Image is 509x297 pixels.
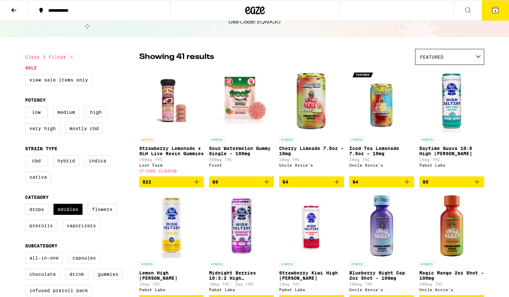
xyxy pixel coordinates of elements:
[419,68,484,133] img: Pabst Labs - Daytime Guava 10:5 High Seltzer
[25,243,57,248] legend: Subcategory
[62,220,100,231] label: Vaporizers
[419,146,484,156] p: Daytime Guava 10:5 High [PERSON_NAME]
[349,137,365,142] p: HYBRID
[139,282,204,286] p: 10mg THC
[209,193,274,258] img: Pabst Labs - Midnight Berries 10:3:2 High Seltzer
[139,157,204,162] p: 100mg THC
[279,261,295,267] p: HYBRID
[209,270,274,281] p: Midnight Berries 10:3:2 High [PERSON_NAME]
[419,282,484,286] p: 100mg THC
[229,19,280,26] div: Use Code: EQNX30
[25,97,46,103] legend: Potency
[279,146,344,156] p: Cherry Limeade 7.5oz - 10mg
[349,261,365,267] p: HYBRID
[349,282,414,286] p: 100mg THC
[84,107,107,118] label: High
[94,269,123,280] label: Gummies
[139,137,155,142] p: SATIVA
[209,288,274,292] div: Pabst Labs
[279,68,344,176] a: Open page for Cherry Limeade 7.5oz - 10mg from Uncle Arnie's
[53,107,79,118] label: Medium
[68,252,100,263] label: Capsules
[279,193,344,295] a: Open page for Strawberry Kiwi High Seltzer from Pabst Labs
[279,137,295,142] p: HYBRID
[420,54,443,60] span: Featured
[25,252,63,263] label: All-In-One
[419,157,484,162] p: 15mg THC
[209,68,274,176] a: Open page for Sour Watermelon Gummy Single - 100mg from Froot
[482,0,509,21] button: 4
[494,9,496,13] span: 4
[209,68,274,133] img: Froot - Sour Watermelon Gummy Single - 100mg
[279,68,344,133] img: Uncle Arnie's - Cherry Limeade 7.5oz - 10mg
[139,261,155,267] p: HYBRID
[25,107,48,118] label: Low
[25,285,92,296] label: Infused Preroll Pack
[4,5,47,10] span: Hi. Need any help?
[349,68,414,176] a: Open page for Iced Tea Lemonade 7.5oz - 10mg from Uncle Arnie's
[279,176,344,187] button: Add to bag
[25,171,51,183] label: Sativa
[349,146,414,156] p: Iced Tea Lemonade 7.5oz - 10mg
[352,179,358,185] span: $4
[349,270,414,281] p: Blueberry Night Cap 2oz Shot - 100mg
[209,146,274,156] p: Sour Watermelon Gummy Single - 100mg
[145,169,177,173] span: CODE CLOUD30
[139,146,204,156] p: Strawberry Lemonade x SLH Live Resin Gummies
[25,204,48,215] label: Drops
[279,270,344,281] p: Strawberry Kiwi High [PERSON_NAME]
[209,163,274,167] div: Froot
[349,157,414,162] p: 10mg THC
[25,269,60,280] label: Chocolate
[209,176,274,187] button: Add to bag
[349,176,414,187] button: Add to bag
[419,270,484,281] p: Magic Mango 2oz Shot - 100mg
[139,68,204,176] a: Open page for Strawberry Lemonade x SLH Live Resin Gummies from Lost Farm
[419,261,435,267] p: HYBRID
[209,137,225,142] p: HYBRID
[209,193,274,295] a: Open page for Midnight Berries 10:3:2 High Seltzer from Pabst Labs
[142,179,151,185] span: $22
[88,204,117,215] label: Flowers
[209,157,274,162] p: 100mg THC
[139,163,204,167] div: Lost Farm
[419,176,484,187] button: Add to bag
[25,65,37,70] legend: Sale
[25,49,75,65] button: Clear 1 filter
[419,193,484,295] a: Open page for Magic Mango 2oz Shot - 100mg from Uncle Arnie's
[419,137,435,142] p: HYBRID
[139,68,204,133] img: Lost Farm - Strawberry Lemonade x SLH Live Resin Gummies
[139,288,204,292] div: Pabst Labs
[419,68,484,176] a: Open page for Daytime Guava 10:5 High Seltzer from Pabst Labs
[139,193,204,295] a: Open page for Lemon High Seltzer from Pabst Labs
[279,157,344,162] p: 10mg THC
[53,204,82,215] label: Edibles
[139,193,204,258] img: Pabst Labs - Lemon High Seltzer
[349,163,414,167] div: Uncle Arnie's
[53,155,79,166] label: Hybrid
[419,163,484,167] div: Pabst Labs
[282,179,288,185] span: $4
[349,68,414,133] img: Uncle Arnie's - Iced Tea Lemonade 7.5oz - 10mg
[65,123,103,134] label: Mostly CBD
[279,163,344,167] div: Uncle Arnie's
[209,282,274,286] p: 10mg THC: 2mg CBD
[419,288,484,292] div: Uncle Arnie's
[84,155,111,166] label: Indica
[349,288,414,292] div: Uncle Arnie's
[25,74,92,85] label: View Sale Items Only
[65,269,88,280] label: Drink
[212,179,218,185] span: $9
[139,52,214,63] p: Showing 41 results
[139,176,204,187] button: Add to bag
[349,193,414,295] a: Open page for Blueberry Night Cap 2oz Shot - 100mg from Uncle Arnie's
[25,220,57,231] label: Prerolls
[279,193,344,258] img: Pabst Labs - Strawberry Kiwi High Seltzer
[423,179,428,185] span: $5
[139,270,204,281] p: Lemon High [PERSON_NAME]
[25,155,48,166] label: CBD
[25,123,60,134] label: Very High
[419,193,484,258] img: Uncle Arnie's - Magic Mango 2oz Shot - 100mg
[25,146,57,151] legend: Strain Type
[25,195,49,200] legend: Category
